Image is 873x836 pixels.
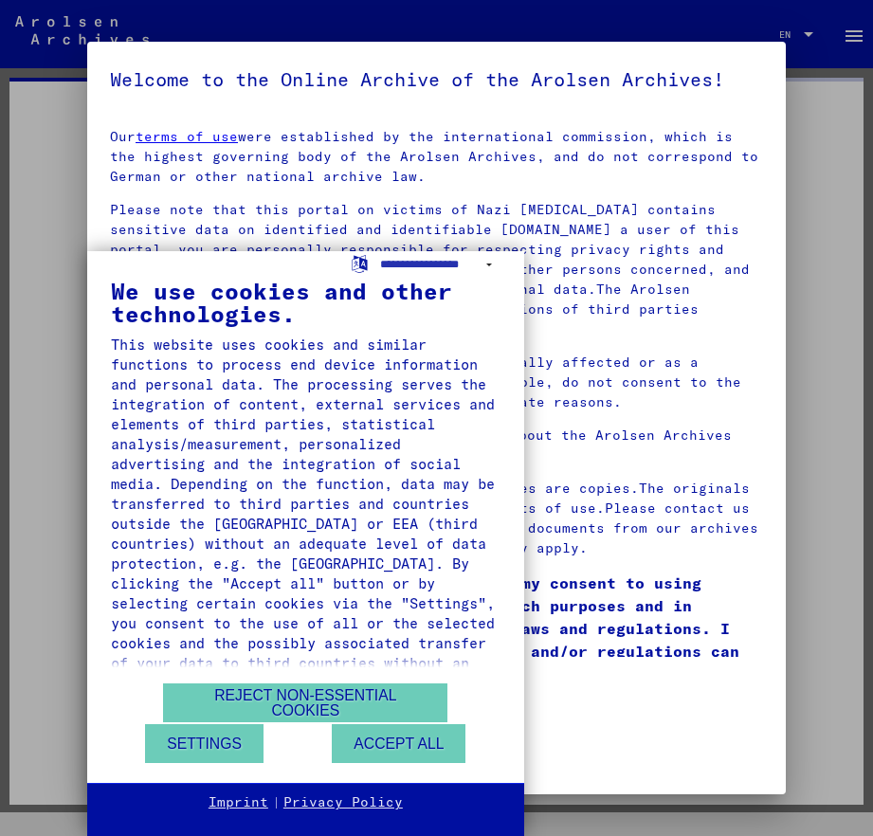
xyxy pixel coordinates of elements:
[163,683,447,722] button: Reject non-essential cookies
[209,793,268,812] a: Imprint
[111,280,500,325] div: We use cookies and other technologies.
[332,724,465,763] button: Accept all
[283,793,403,812] a: Privacy Policy
[145,724,264,763] button: Settings
[111,335,500,693] div: This website uses cookies and similar functions to process end device information and personal da...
